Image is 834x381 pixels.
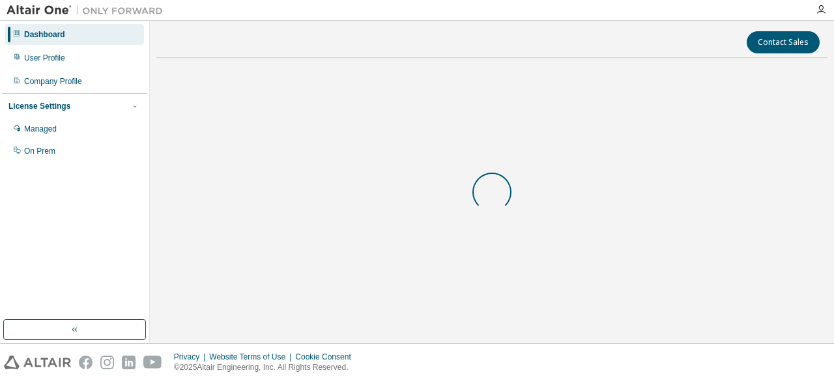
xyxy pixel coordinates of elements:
div: On Prem [24,146,55,156]
div: Privacy [174,352,209,362]
img: youtube.svg [143,356,162,369]
button: Contact Sales [747,31,820,53]
img: facebook.svg [79,356,93,369]
img: instagram.svg [100,356,114,369]
div: Dashboard [24,29,65,40]
div: Cookie Consent [295,352,358,362]
div: User Profile [24,53,65,63]
div: License Settings [8,101,70,111]
div: Company Profile [24,76,82,87]
img: linkedin.svg [122,356,136,369]
div: Website Terms of Use [209,352,295,362]
p: © 2025 Altair Engineering, Inc. All Rights Reserved. [174,362,359,373]
div: Managed [24,124,57,134]
img: Altair One [7,4,169,17]
img: altair_logo.svg [4,356,71,369]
